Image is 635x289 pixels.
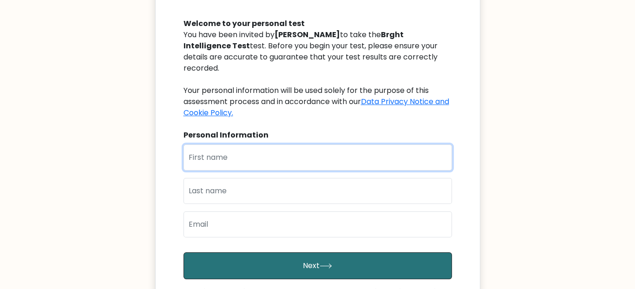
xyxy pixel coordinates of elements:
input: Last name [183,178,452,204]
b: [PERSON_NAME] [275,29,340,40]
div: Personal Information [183,130,452,141]
button: Next [183,252,452,279]
div: Welcome to your personal test [183,18,452,29]
input: Email [183,211,452,237]
a: Data Privacy Notice and Cookie Policy. [183,96,449,118]
div: You have been invited by to take the test. Before you begin your test, please ensure your details... [183,29,452,118]
b: Brght Intelligence Test [183,29,404,51]
input: First name [183,144,452,171]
